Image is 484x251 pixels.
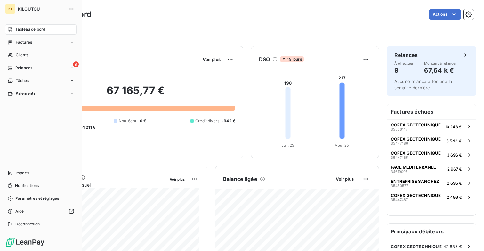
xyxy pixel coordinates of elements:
[73,61,79,67] span: 9
[424,61,457,65] span: Montant à relancer
[195,118,219,124] span: Crédit divers
[394,65,414,76] h4: 9
[5,24,77,35] a: Tableau de bord
[394,51,418,59] h6: Relances
[5,206,77,216] a: Aide
[387,119,476,134] button: COFEX GEOTECHNIQUE3555614710 243 €
[387,190,476,204] button: COFEX GEOTECHNIQUE354474872 496 €
[5,168,77,178] a: Imports
[387,176,476,190] button: ENTREPRISE SANCHEZ354505772 696 €
[391,198,408,202] span: 35447487
[394,79,452,90] span: Aucune relance effectuée la semaine dernière.
[15,183,39,189] span: Notifications
[387,104,476,119] h6: Factures échues
[5,88,77,99] a: Paiements
[334,176,356,182] button: Voir plus
[387,134,476,148] button: COFEX GEOTECHNIQUE354474865 544 €
[391,136,441,142] span: COFEX GEOTECHNIQUE
[391,179,439,184] span: ENTREPRISE SANCHEZ
[391,184,408,188] span: 35450577
[335,143,349,148] tspan: Août 25
[391,150,441,156] span: COFEX GEOTECHNIQUE
[443,244,462,249] span: 42 885 €
[447,152,462,158] span: 3 696 €
[15,221,40,227] span: Déconnexion
[391,170,408,174] span: 34619005
[15,170,29,176] span: Imports
[387,224,476,239] h6: Principaux débiteurs
[445,124,462,129] span: 10 243 €
[391,156,408,159] span: 35447485
[5,237,45,247] img: Logo LeanPay
[36,182,165,188] span: Chiffre d'affaires mensuel
[15,208,24,214] span: Aide
[391,142,408,145] span: 35447486
[15,65,32,71] span: Relances
[5,193,77,204] a: Paramètres et réglages
[447,195,462,200] span: 2 496 €
[447,166,462,172] span: 2 967 €
[336,176,354,182] span: Voir plus
[281,143,294,148] tspan: Juil. 25
[16,52,28,58] span: Clients
[5,63,77,73] a: 9Relances
[223,175,257,183] h6: Balance âgée
[140,118,146,124] span: 0 €
[394,61,414,65] span: À effectuer
[391,122,441,127] span: COFEX GEOTECHNIQUE
[391,127,407,131] span: 35556147
[446,138,462,143] span: 5 544 €
[15,196,59,201] span: Paramètres et réglages
[16,91,35,96] span: Paiements
[391,165,436,170] span: FACE MEDITERRANEE
[16,78,29,84] span: Tâches
[222,118,235,124] span: -942 €
[391,244,442,249] span: COFEX GEOTECHNIQUE
[5,4,15,14] div: KI
[16,39,32,45] span: Factures
[280,56,303,62] span: 19 jours
[15,27,45,32] span: Tableau de bord
[387,148,476,162] button: COFEX GEOTECHNIQUE354474853 696 €
[170,177,185,182] span: Voir plus
[391,193,441,198] span: COFEX GEOTECHNIQUE
[259,55,270,63] h6: DSO
[80,125,95,130] span: -4 211 €
[5,37,77,47] a: Factures
[203,57,221,62] span: Voir plus
[447,181,462,186] span: 2 696 €
[424,65,457,76] h4: 67,64 k €
[5,76,77,86] a: Tâches
[5,50,77,60] a: Clients
[119,118,137,124] span: Non-échu
[18,6,64,12] span: KILOUTOU
[201,56,222,62] button: Voir plus
[387,162,476,176] button: FACE MEDITERRANEE346190052 967 €
[168,176,187,182] button: Voir plus
[429,9,461,20] button: Actions
[36,84,235,103] h2: 67 165,77 €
